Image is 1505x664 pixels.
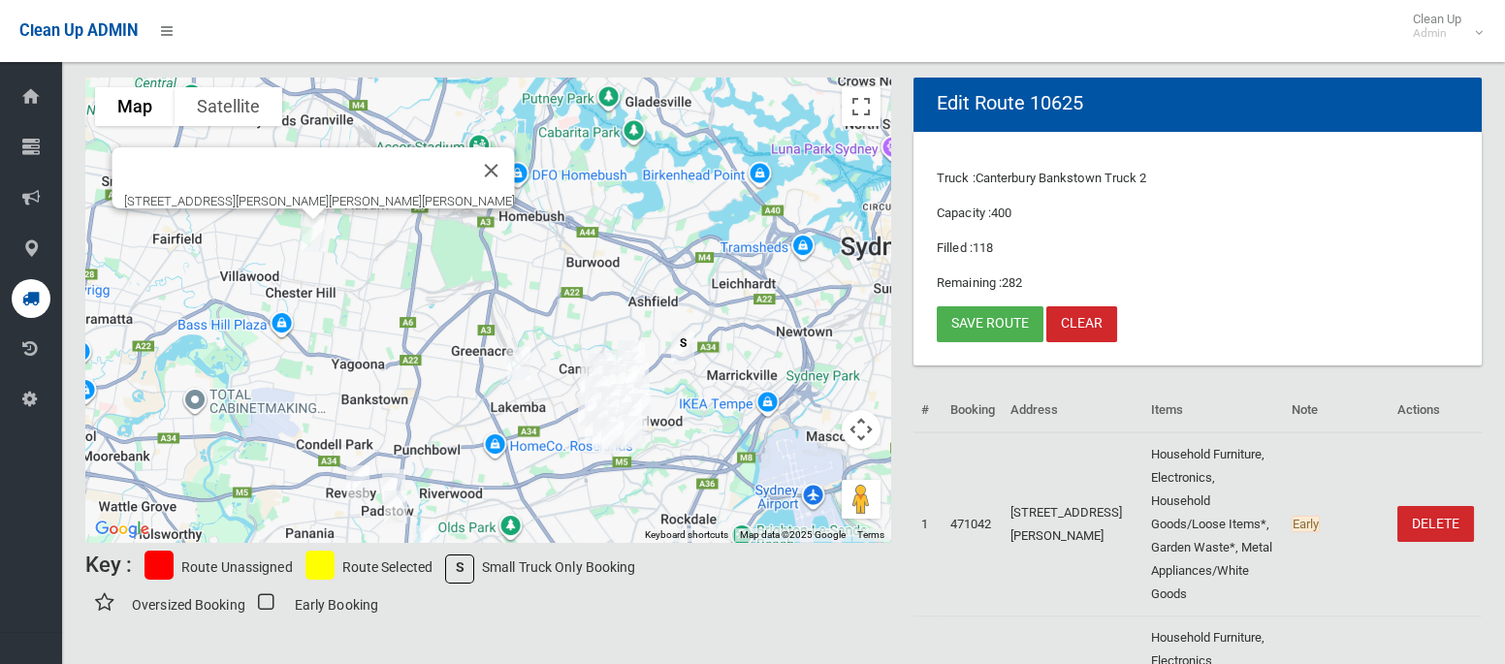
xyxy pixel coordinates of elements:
[570,385,609,433] div: 10 Chisholm Avenue, CLEMTON PARK NSW 2206
[593,414,632,462] div: 38-48 Warejee Street, KINGSGROVE NSW 2208
[619,375,657,424] div: 27 Francis Street, EARLWOOD NSW 2206
[585,409,624,458] div: 17 Bobadah Street, KINGSGROVE NSW 2208
[607,358,646,406] div: 19 Cressy Street, CANTERBURY NSW 2193
[499,339,538,388] div: 62 Wangee Road, LAKEMBA NSW 2195
[603,404,642,453] div: 214 Bexley Road, EARLWOOD NSW 2206
[588,380,626,428] div: 15 Tasker Avenue, CLEMTON PARK NSW 2206
[594,407,633,456] div: 12 Beaconsfield Ave Beaconsfield Avenue, KINGSGROVE NSW 2208
[598,342,637,391] div: 91 Duke Street, CAMPSIE NSW 2194
[913,84,1106,122] header: Edit Route 10625
[937,237,1458,260] p: Filled :
[603,376,642,425] div: 19 Marana Road, EARLWOOD NSW 2206
[124,194,515,208] div: [STREET_ADDRESS][PERSON_NAME][PERSON_NAME][PERSON_NAME]
[572,358,611,406] div: 66 Fletcher Street, CAMPSIE NSW 2194
[663,324,702,372] div: 15 Crinan Street, HURLSTONE PARK NSW 2193
[842,410,881,449] button: Map camera controls
[973,240,993,255] span: 118
[614,344,653,393] div: 12 Canton Street, CANTERBURY NSW 2193
[1046,306,1117,342] a: Clear
[594,364,633,413] div: 46 Cross Street, CAMPSIE NSW 2194
[342,555,432,581] p: Route Selected
[991,206,1011,220] span: 400
[590,381,628,429] div: 22 Tasker Avenue, CLEMTON PARK NSW 2206
[740,529,846,540] span: Map data ©2025 Google
[591,357,629,405] div: 15 Scahill Street, CAMPSIE NSW 2194
[1292,516,1320,532] span: Early
[1143,389,1283,432] th: Items
[937,271,1458,295] p: Remaining :
[620,386,658,434] div: 14 Hood Avenue, EARLWOOD NSW 2206
[611,352,650,400] div: 39 Cooks Avenue, CANTERBURY NSW 2193
[618,355,656,403] div: 11 Napier Street, CANTERBURY NSW 2193
[338,458,377,506] div: 5 Bransgrove Road, REVESBY NSW 2212
[294,211,333,260] div: 74 Elliston Street, CHESTER HILL NSW 2162
[611,395,650,443] div: 5 Malley Avenue, EARLWOOD NSW 2206
[600,388,639,436] div: 148 Bexley Road, EARLWOOD NSW 2206
[1002,275,1022,290] span: 282
[175,87,282,126] button: Show satellite imagery
[404,518,443,566] div: 10 Queensbury Road, PADSTOW HEIGHTS NSW 2211
[842,480,881,519] button: Drag Pegman onto the map to open Street View
[1003,432,1143,617] td: [STREET_ADDRESS][PERSON_NAME]
[1143,432,1283,617] td: Household Furniture, Electronics, Household Goods/Loose Items*, Garden Waste*, Metal Appliances/W...
[610,332,649,381] div: 1 Warrigal Street, CANTERBURY NSW 2193
[295,593,378,618] p: Early Booking
[585,366,624,415] div: 59 Viking Street, CAMPSIE NSW 2194
[976,171,1147,185] span: Canterbury Bankstown Truck 2
[607,380,646,428] div: 1 Baringa Road, EARLWOOD NSW 2206
[857,529,884,540] a: Terms (opens in new tab)
[90,517,154,542] a: Open this area in Google Maps (opens a new window)
[585,356,624,404] div: 436 Canterbury Road, CAMPSIE NSW 2194
[589,353,627,401] div: 424 Canterbury Road, CAMPSIE NSW 2194
[85,553,132,577] h6: Key :
[580,379,619,427] div: 15 Liney Avenue, CLEMTON PARK NSW 2206
[588,357,626,405] div: 10 Nicholas Avenue, CAMPSIE NSW 2194
[577,368,616,417] div: 70 Charlotte Street, CAMPSIE NSW 2194
[604,406,643,455] div: 13 Douglas Street, EARLWOOD NSW 2206
[593,399,632,448] div: 8 Kilkee Avenue, KINGSGROVE NSW 2208
[374,461,413,510] div: 115 Arab Road, PADSTOW NSW 2211
[1397,506,1474,542] a: DELETE
[95,87,175,126] button: Show street map
[592,378,630,427] div: 6-8 Ferrier Parade, CLEMTON PARK NSW 2206
[600,343,639,392] div: 4/81 Park Street, CAMPSIE NSW 2194
[581,345,620,394] div: 1 McKern Street, CAMPSIE NSW 2194
[468,147,515,194] button: Close
[181,555,293,581] p: Route Unassigned
[577,403,616,452] div: 637 Homer Street, KINGSGROVE NSW 2208
[19,21,138,40] span: Clean Up ADMIN
[610,400,649,449] div: 543 Homer Street, EARLWOOD NSW 2206
[943,389,1003,432] th: Booking
[1403,12,1481,41] span: Clean Up
[132,593,245,618] p: Oversized Booking
[842,87,881,126] button: Toggle fullscreen view
[1003,389,1143,432] th: Address
[585,347,624,395] div: 366 Beamish Street, CAMPSIE NSW 2194
[913,389,943,432] th: #
[606,364,645,412] div: 80 Northcote Street, CANTERBURY NSW 2193
[376,483,415,531] div: 146 Doyle Road, PADSTOW NSW 2211
[645,528,728,542] button: Keyboard shortcuts
[445,554,474,584] span: S
[589,392,627,440] div: 30 Dunkirk Avenue, KINGSGROVE NSW 2208
[614,334,653,383] div: 13 Phillips Avenue, CANTERBURY NSW 2193
[595,357,634,405] div: 35 Robertson Street, CAMPSIE NSW 2194
[614,408,653,457] div: 60 Wolli Avenue, EARLWOOD NSW 2206
[1284,389,1390,432] th: Note
[937,306,1043,342] a: Save route
[937,202,1458,225] p: Capacity :
[937,167,1458,190] p: Truck :
[1413,26,1461,41] small: Admin
[913,432,943,617] td: 1
[482,555,635,581] p: Small Truck Only Booking
[90,517,154,542] img: Google
[1390,389,1482,432] th: Actions
[599,354,638,402] div: 26 Messiter Street, CAMPSIE NSW 2194
[943,432,1003,617] td: 471042
[592,380,631,428] div: 14-18 Ferrier Parade, CLEMTON PARK NSW 2206
[573,352,612,400] div: 39 Beaumont Street, CAMPSIE NSW 2194
[586,412,624,460] div: 35 Bobadah Street, KINGSGROVE NSW 2208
